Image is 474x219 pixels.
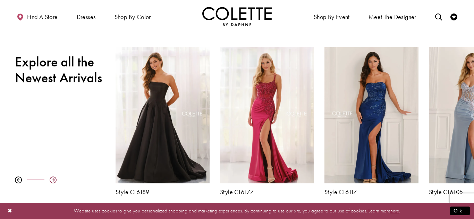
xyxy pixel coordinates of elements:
span: Shop By Event [312,7,352,26]
button: Submit Dialog [450,207,470,215]
a: Toggle search [433,7,444,26]
img: Colette by Daphne [202,7,272,26]
button: Close Dialog [4,205,16,217]
a: Visit Colette by Daphne Style No. CL6189 Page [116,47,210,183]
a: Style CL6189 [116,189,210,195]
a: Check Wishlist [449,7,459,26]
a: Meet the designer [367,7,418,26]
div: Colette by Daphne Style No. CL6177 [215,42,319,201]
a: Visit Colette by Daphne Style No. CL6177 Page [220,47,314,183]
span: Meet the designer [369,13,416,20]
a: here [390,207,399,214]
div: Colette by Daphne Style No. CL6189 [110,42,215,201]
a: Style CL6177 [220,189,314,195]
span: Shop by color [115,13,151,20]
span: Dresses [77,13,96,20]
h2: Explore all the Newest Arrivals [15,54,105,86]
a: Visit Home Page [202,7,272,26]
span: Dresses [75,7,98,26]
a: Style CL6117 [324,189,418,195]
span: Shop by color [113,7,153,26]
a: Find a store [15,7,59,26]
p: Website uses cookies to give you personalized shopping and marketing experiences. By continuing t... [50,206,424,216]
span: Shop By Event [314,13,350,20]
div: Colette by Daphne Style No. CL6117 [319,42,424,201]
span: Find a store [27,13,58,20]
a: Visit Colette by Daphne Style No. CL6117 Page [324,47,418,183]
